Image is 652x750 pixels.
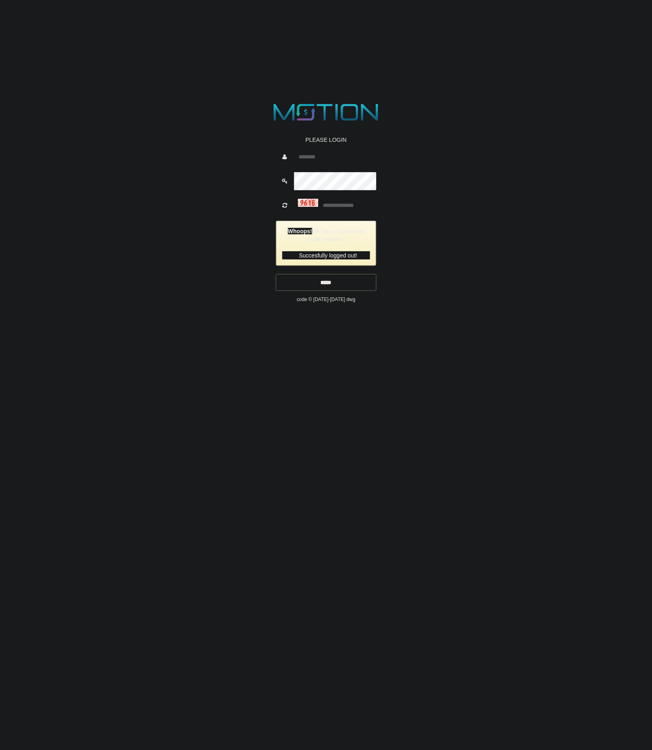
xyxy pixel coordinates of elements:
[276,135,376,143] p: PLEASE LOGIN
[288,228,312,234] strong: Whoops!
[276,220,376,265] div: We has encountered some problem.
[269,101,383,124] img: MOTION_logo.png
[297,296,355,302] small: code © [DATE]-[DATE] dwg
[298,199,318,207] img: captcha
[286,251,370,259] li: Succesfully logged out!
